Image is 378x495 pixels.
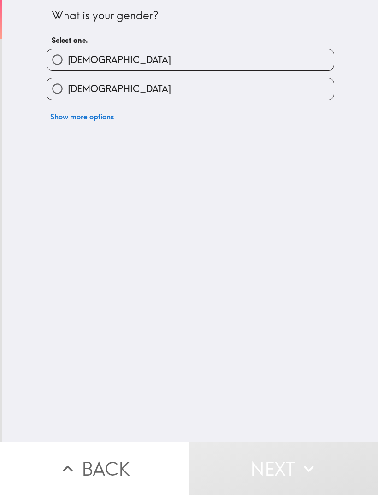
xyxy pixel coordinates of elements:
button: [DEMOGRAPHIC_DATA] [47,49,334,70]
span: [DEMOGRAPHIC_DATA] [68,82,171,95]
h6: Select one. [52,35,329,45]
button: Show more options [47,107,118,126]
button: [DEMOGRAPHIC_DATA] [47,78,334,99]
div: What is your gender? [52,8,329,24]
span: [DEMOGRAPHIC_DATA] [68,53,171,66]
button: Next [189,442,378,495]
